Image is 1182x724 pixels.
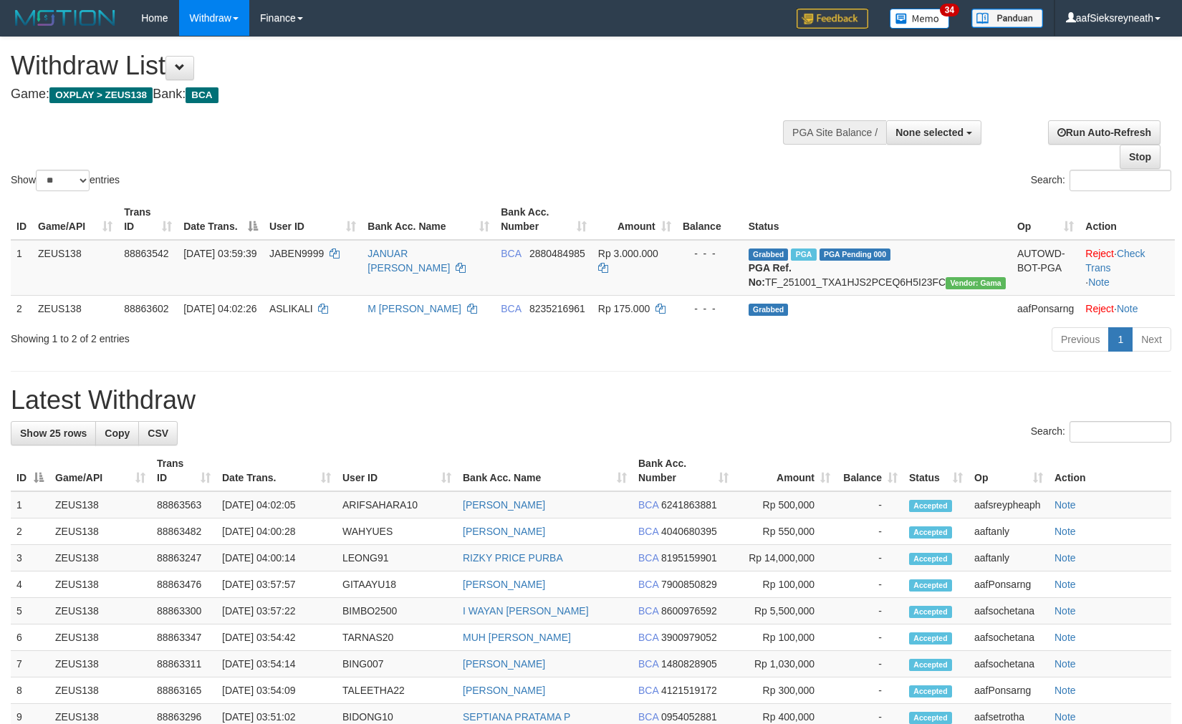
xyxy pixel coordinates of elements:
a: Reject [1085,303,1114,314]
img: Feedback.jpg [797,9,868,29]
span: BCA [638,526,658,537]
td: aafPonsarng [969,571,1049,598]
select: Showentries [36,170,90,191]
span: Accepted [909,659,952,671]
span: BCA [638,579,658,590]
a: [PERSON_NAME] [463,658,545,670]
td: - [836,624,903,651]
th: Balance: activate to sort column ascending [836,450,903,491]
td: Rp 500,000 [734,491,836,518]
td: ZEUS138 [32,240,118,296]
td: ZEUS138 [49,571,151,598]
td: 7 [11,651,49,677]
a: JANUAR [PERSON_NAME] [367,248,450,274]
span: Copy 8195159901 to clipboard [661,552,717,564]
td: - [836,677,903,704]
th: ID [11,199,32,240]
td: 5 [11,598,49,624]
span: BCA [501,248,521,259]
span: Accepted [909,632,952,645]
span: Accepted [909,685,952,698]
td: [DATE] 03:57:22 [216,598,337,624]
span: Copy 8600976592 to clipboard [661,605,717,617]
th: Date Trans.: activate to sort column descending [178,199,264,240]
a: Note [1054,685,1076,696]
a: Copy [95,421,139,445]
td: ARIFSAHARA10 [337,491,457,518]
td: 88863476 [151,571,216,598]
td: 88863311 [151,651,216,677]
span: Accepted [909,606,952,618]
td: 8 [11,677,49,704]
img: panduan.png [971,9,1043,28]
td: aafPonsarng [969,677,1049,704]
label: Search: [1031,421,1171,443]
span: Copy 4040680395 to clipboard [661,526,717,537]
td: - [836,571,903,598]
span: Copy 7900850829 to clipboard [661,579,717,590]
a: CSV [138,421,178,445]
a: Note [1054,632,1076,643]
a: [PERSON_NAME] [463,685,545,696]
td: [DATE] 03:54:42 [216,624,337,651]
button: None selected [886,120,981,145]
td: ZEUS138 [49,651,151,677]
div: Showing 1 to 2 of 2 entries [11,326,482,346]
td: 88863247 [151,545,216,571]
td: - [836,518,903,545]
label: Show entries [11,170,120,191]
th: Game/API: activate to sort column ascending [49,450,151,491]
span: Accepted [909,579,952,592]
span: Copy 2880484985 to clipboard [529,248,585,259]
td: 88863563 [151,491,216,518]
span: Vendor URL: https://trx31.1velocity.biz [946,277,1006,289]
td: [DATE] 04:02:05 [216,491,337,518]
input: Search: [1070,421,1171,443]
a: Show 25 rows [11,421,96,445]
td: 88863347 [151,624,216,651]
span: BCA [186,87,218,103]
span: 88863542 [124,248,168,259]
span: Copy 0954052881 to clipboard [661,711,717,723]
input: Search: [1070,170,1171,191]
a: Previous [1052,327,1109,352]
span: Accepted [909,526,952,539]
span: Grabbed [749,304,789,316]
td: 6 [11,624,49,651]
a: Note [1054,579,1076,590]
a: Note [1054,499,1076,511]
span: Rp 175.000 [598,303,650,314]
td: [DATE] 03:54:09 [216,677,337,704]
div: PGA Site Balance / [783,120,886,145]
a: [PERSON_NAME] [463,499,545,511]
a: Note [1054,658,1076,670]
span: CSV [148,428,168,439]
th: ID: activate to sort column descending [11,450,49,491]
th: Action [1049,450,1171,491]
td: aaftanly [969,545,1049,571]
span: Rp 3.000.000 [598,248,658,259]
td: ZEUS138 [49,677,151,704]
span: [DATE] 03:59:39 [183,248,256,259]
td: 88863482 [151,518,216,545]
td: AUTOWD-BOT-PGA [1012,240,1080,296]
th: Date Trans.: activate to sort column ascending [216,450,337,491]
span: Marked by aaftanly [791,248,816,261]
span: Copy 8235216961 to clipboard [529,303,585,314]
a: [PERSON_NAME] [463,526,545,537]
td: aafPonsarng [1012,295,1080,322]
img: Button%20Memo.svg [890,9,950,29]
td: ZEUS138 [49,518,151,545]
th: Trans ID: activate to sort column ascending [118,199,178,240]
td: TALEETHA22 [337,677,457,704]
th: Bank Acc. Number: activate to sort column ascending [633,450,734,491]
span: BCA [501,303,521,314]
a: Check Trans [1085,248,1145,274]
a: RIZKY PRICE PURBA [463,552,563,564]
td: ZEUS138 [49,491,151,518]
span: BCA [638,711,658,723]
td: · · [1080,240,1175,296]
td: TARNAS20 [337,624,457,651]
td: [DATE] 03:54:14 [216,651,337,677]
td: Rp 14,000,000 [734,545,836,571]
